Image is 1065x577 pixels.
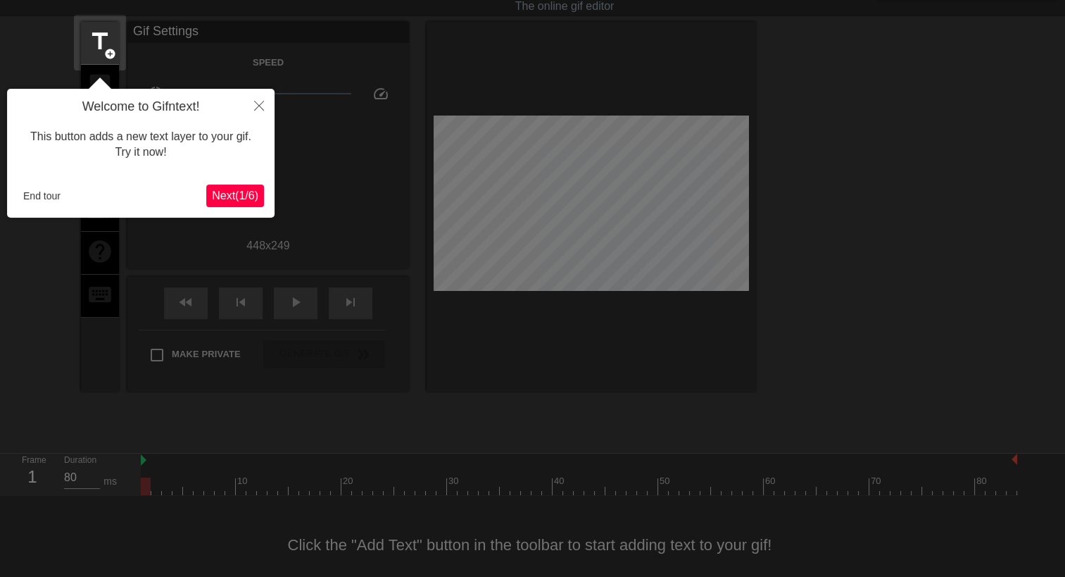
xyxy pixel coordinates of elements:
[244,89,275,121] button: Close
[206,185,264,207] button: Next
[18,185,66,206] button: End tour
[18,99,264,115] h4: Welcome to Gifntext!
[212,190,258,201] span: Next ( 1 / 6 )
[18,115,264,175] div: This button adds a new text layer to your gif. Try it now!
